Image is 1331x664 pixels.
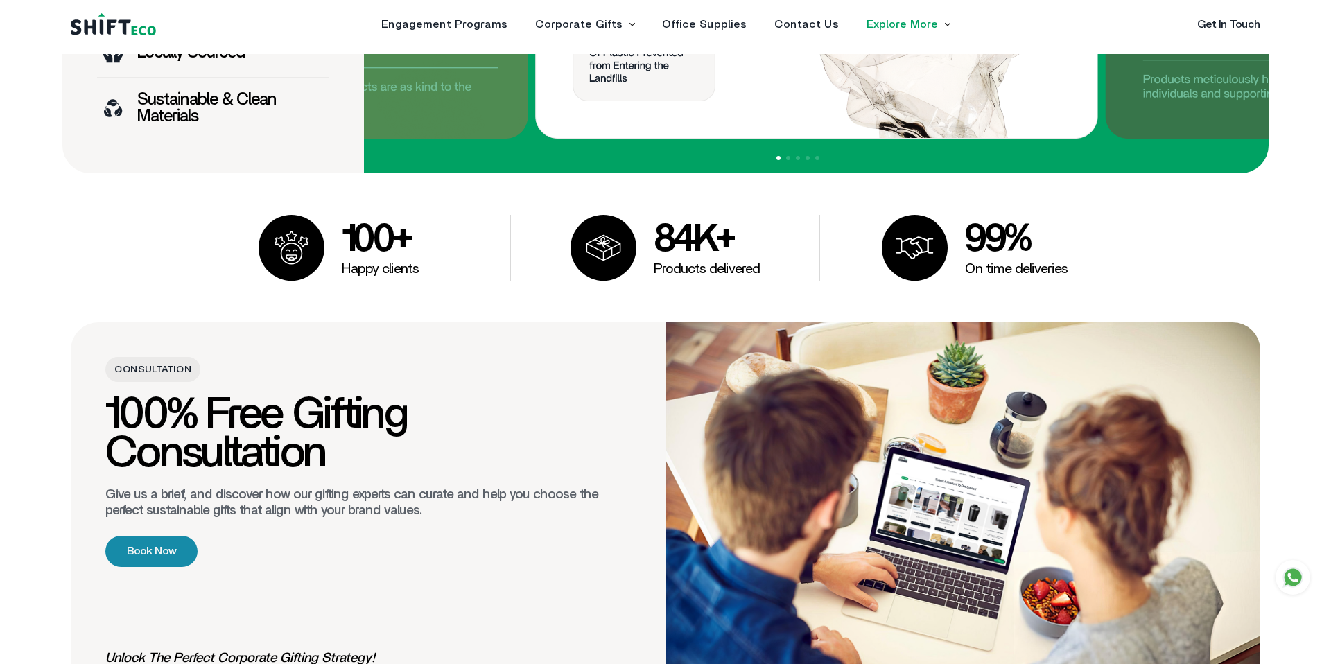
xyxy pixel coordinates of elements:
[774,19,839,30] a: Contact Us
[535,19,623,30] a: Corporate Gifts
[584,229,623,267] img: Frame-1.svg
[381,19,507,30] a: Engagement Programs
[272,229,311,267] img: Frame.svg
[105,487,631,519] p: Give us a brief, and discover how our gifting experts can curate and help you choose the perfect ...
[662,19,747,30] a: Office Supplies
[867,19,938,30] a: Explore More
[654,220,760,259] h3: 84K+
[105,536,198,567] a: Book Now
[105,396,631,473] h4: 100% Free Gifting Consultation
[896,229,934,267] img: frame-2.svg
[654,262,760,276] p: Products delivered
[965,262,1068,276] p: On time deliveries
[965,220,1068,259] h3: 99%
[1197,19,1260,30] a: Get In Touch
[342,262,419,276] p: Happy clients
[342,220,419,259] h3: 100+
[105,357,200,382] span: CONSULTATION
[137,91,296,125] p: Sustainable & Clean Materials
